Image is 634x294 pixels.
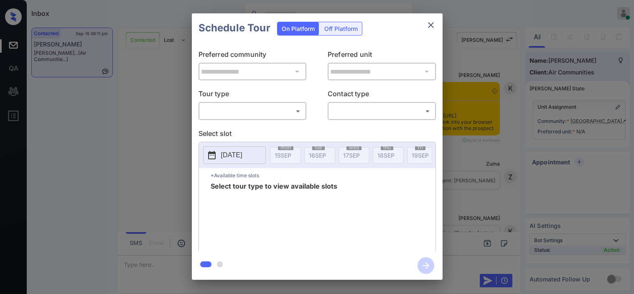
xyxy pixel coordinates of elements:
[203,146,266,164] button: [DATE]
[211,183,337,250] span: Select tour type to view available slots
[199,89,307,102] p: Tour type
[199,49,307,63] p: Preferred community
[278,22,319,35] div: On Platform
[423,17,439,33] button: close
[328,89,436,102] p: Contact type
[320,22,362,35] div: Off Platform
[199,128,436,142] p: Select slot
[221,150,242,160] p: [DATE]
[192,13,277,43] h2: Schedule Tour
[211,168,435,183] p: *Available time slots
[328,49,436,63] p: Preferred unit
